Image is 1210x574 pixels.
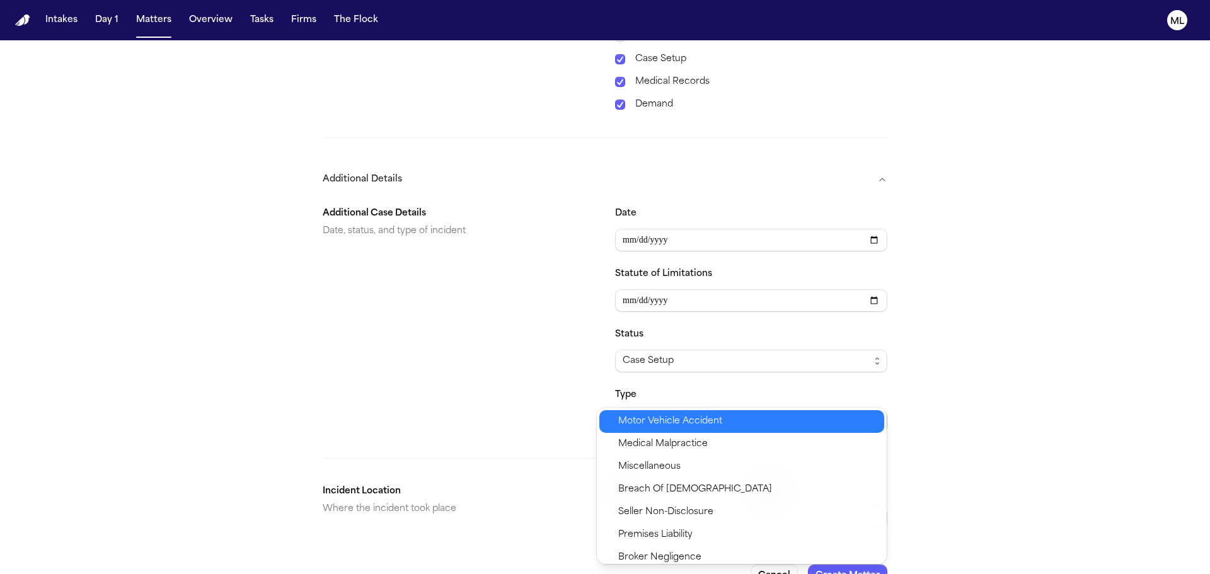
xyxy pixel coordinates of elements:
span: Seller Non-Disclosure [618,505,713,520]
div: Additional Details [323,196,887,539]
span: Broker Negligence [618,550,701,565]
span: Premises Liability [618,527,693,542]
span: Motor Vehicle Accident [618,414,722,429]
div: Select matter type [597,408,887,564]
span: Medical Malpractice [618,437,708,452]
span: Breach Of [DEMOGRAPHIC_DATA] [618,482,772,497]
span: Miscellaneous [618,459,681,474]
